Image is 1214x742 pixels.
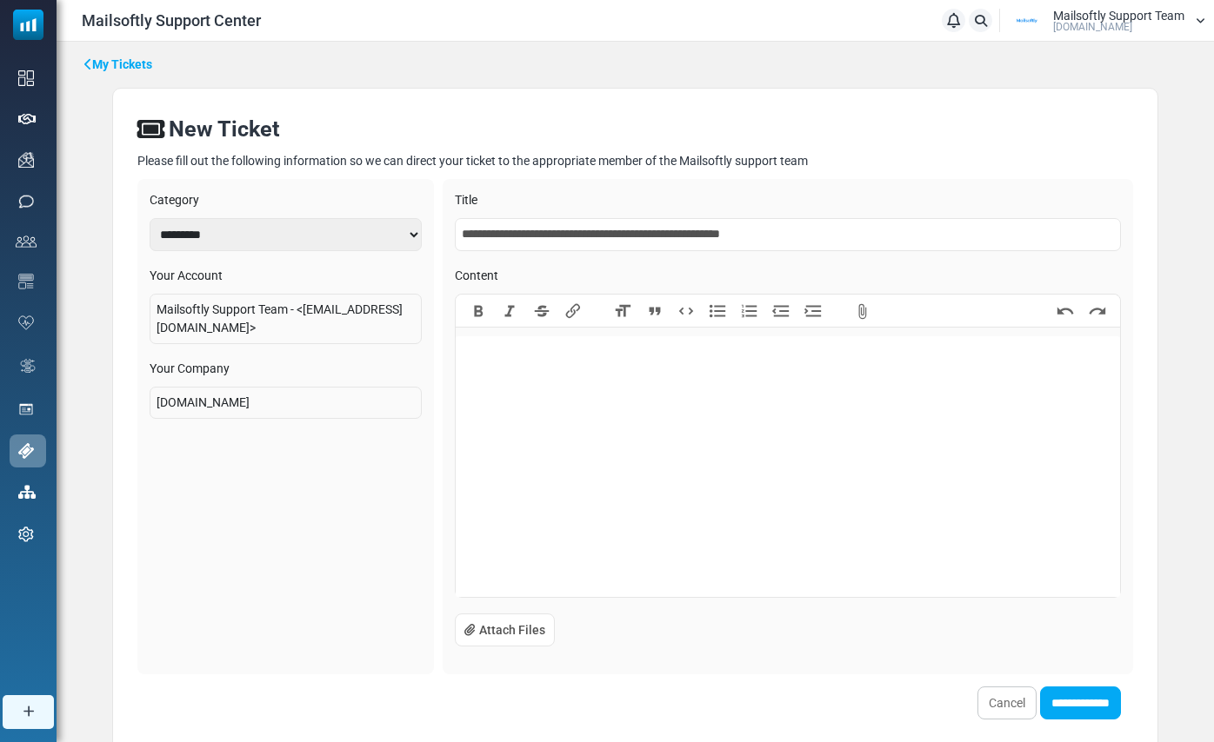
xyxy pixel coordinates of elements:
[150,360,422,378] label: Your Company
[18,194,34,209] img: sms-icon.png
[494,301,525,321] button: Italic
[150,294,422,344] div: Mailsoftly Support Team - < [EMAIL_ADDRESS][DOMAIN_NAME] >
[18,527,34,542] img: settings-icon.svg
[1082,301,1113,321] button: Redo
[18,315,34,329] img: domain-health-icon.svg
[18,356,37,376] img: workflow.svg
[137,152,808,170] div: Please fill out the following information so we can direct your ticket to the appropriate member ...
[82,9,261,32] span: Mailsoftly Support Center
[734,301,765,321] button: Numbers
[150,191,422,209] label: Category
[455,267,1121,285] label: Content
[797,301,828,321] button: Increase Level
[13,10,43,40] img: mailsoftly_icon_blue_white.svg
[1050,301,1081,321] button: Undo
[1053,10,1184,22] span: Mailsoftly Support Team
[84,56,152,74] a: My Tickets
[1005,8,1049,34] img: User Logo
[639,301,670,321] button: Quote
[169,113,280,146] div: New Ticket
[18,70,34,86] img: dashboard-icon.svg
[525,301,557,321] button: Strikethrough
[150,387,422,419] div: [DOMAIN_NAME]
[607,301,638,321] button: Heading
[1005,8,1205,34] a: User Logo Mailsoftly Support Team [DOMAIN_NAME]
[1053,22,1132,32] span: [DOMAIN_NAME]
[670,301,702,321] button: Code
[765,301,797,321] button: Decrease Level
[977,686,1037,719] a: Cancel
[150,267,422,285] label: Your Account
[18,443,34,459] img: support-icon-active.svg
[16,235,37,248] img: contacts-icon.svg
[463,301,494,321] button: Bold
[847,301,878,321] button: Attach Files
[702,301,733,321] button: Bullets
[18,274,34,289] img: email-templates-icon.svg
[557,301,589,321] button: Link
[18,401,34,417] img: landing_pages.svg
[455,191,1121,209] label: Title
[18,152,34,168] img: campaigns-icon.png
[455,613,555,646] button: Attach Files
